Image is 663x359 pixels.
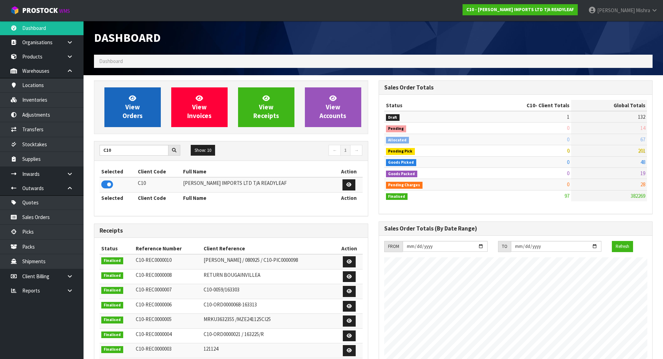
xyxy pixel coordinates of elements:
input: Search clients [100,145,168,156]
span: Finalised [101,346,123,353]
span: 48 [640,159,645,165]
span: View Accounts [319,94,346,120]
span: Finalised [101,317,123,323]
span: 97 [565,193,569,199]
span: [PERSON_NAME] [597,7,635,14]
th: Full Name [181,166,335,177]
th: Status [384,100,471,111]
a: ViewReceipts [238,87,294,127]
a: C10 - [PERSON_NAME] IMPORTS LTD T/A READYLEAF [463,4,578,15]
nav: Page navigation [236,145,363,157]
th: Selected [100,192,136,203]
a: ← [329,145,341,156]
span: Finalised [101,287,123,294]
span: Pending Pick [386,148,415,155]
span: Finalised [101,272,123,279]
th: Client Reference [202,243,336,254]
div: FROM [384,241,403,252]
span: Dashboard [99,58,123,64]
span: 0 [567,170,569,177]
span: C10-REC0000003 [136,345,172,352]
span: 121124 [204,345,218,352]
span: C10-REC0000006 [136,301,172,308]
h3: Receipts [100,227,363,234]
div: TO [498,241,511,252]
th: Action [336,243,363,254]
span: 14 [640,125,645,131]
th: Client Code [136,192,181,203]
span: C10-ORD0000021 / 163225/R [204,331,264,337]
a: → [350,145,362,156]
span: C10-0059/163303 [204,286,239,293]
span: [PERSON_NAME] / 080925 / C10-PIC0000098 [204,257,298,263]
button: Show: 10 [191,145,215,156]
span: View Receipts [253,94,279,120]
a: ViewOrders [104,87,161,127]
span: 382269 [631,193,645,199]
h3: Sales Order Totals (By Date Range) [384,225,647,232]
span: Allocated [386,137,409,144]
span: Dashboard [94,30,161,45]
span: Mishra [636,7,650,14]
button: Refresh [612,241,633,252]
th: Client Code [136,166,181,177]
a: 1 [340,145,350,156]
span: 0 [567,125,569,131]
span: 0 [567,159,569,165]
th: Selected [100,166,136,177]
span: RETURN BOUGAINVILLEA [204,272,260,278]
span: View Orders [123,94,143,120]
span: 1 [567,114,569,120]
h3: Sales Order Totals [384,84,647,91]
span: 0 [567,147,569,154]
th: Full Name [181,192,335,203]
span: Draft [386,114,400,121]
th: Status [100,243,134,254]
span: Finalised [101,302,123,309]
span: 67 [640,136,645,143]
span: C10-REC0000010 [136,257,172,263]
span: Goods Packed [386,171,418,178]
span: C10-REC0000008 [136,272,172,278]
span: Pending [386,125,407,132]
img: cube-alt.png [10,6,19,15]
span: 0 [567,181,569,188]
td: [PERSON_NAME] IMPORTS LTD T/A READYLEAF [181,177,335,192]
span: C10-REC0000004 [136,331,172,337]
a: ViewAccounts [305,87,361,127]
span: 132 [638,114,645,120]
th: Global Totals [571,100,647,111]
th: Action [335,192,363,203]
span: Finalised [101,331,123,338]
small: WMS [59,8,70,14]
span: C10-REC0000005 [136,316,172,322]
span: 28 [640,181,645,188]
th: Reference Number [134,243,202,254]
span: 201 [638,147,645,154]
a: ViewInvoices [171,87,228,127]
th: - Client Totals [471,100,571,111]
strong: C10 - [PERSON_NAME] IMPORTS LTD T/A READYLEAF [466,7,574,13]
span: MRKU3632355 /MZE241125CI25 [204,316,271,322]
span: View Invoices [187,94,212,120]
span: 0 [567,136,569,143]
td: C10 [136,177,181,192]
span: C10-ORD0000068-163313 [204,301,257,308]
span: ProStock [22,6,58,15]
span: C10-REC0000007 [136,286,172,293]
span: Finalised [386,193,408,200]
span: Finalised [101,257,123,264]
span: Goods Picked [386,159,417,166]
span: Pending Charges [386,182,423,189]
span: 19 [640,170,645,177]
span: C10 [527,102,535,109]
th: Action [335,166,363,177]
